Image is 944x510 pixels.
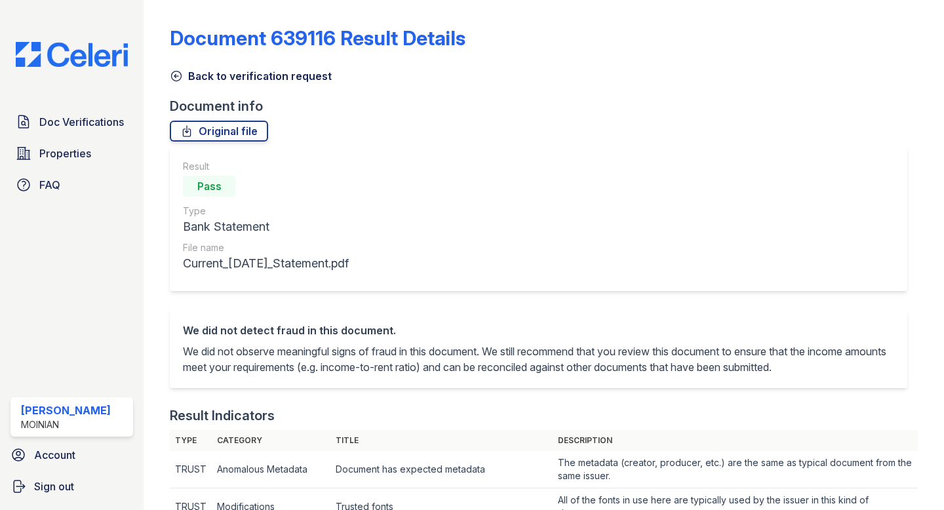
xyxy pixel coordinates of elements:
a: Doc Verifications [10,109,133,135]
div: Bank Statement [183,218,349,236]
th: Description [553,430,918,451]
span: Sign out [34,479,74,494]
div: We did not detect fraud in this document. [183,323,894,338]
iframe: chat widget [889,458,931,497]
td: Document has expected metadata [330,451,553,488]
div: File name [183,241,349,254]
div: Document info [170,97,918,115]
div: Result [183,160,349,173]
td: TRUST [170,451,212,488]
th: Title [330,430,553,451]
div: Moinian [21,418,111,431]
td: The metadata (creator, producer, etc.) are the same as typical document from the same issuer. [553,451,918,488]
a: Properties [10,140,133,167]
img: CE_Logo_Blue-a8612792a0a2168367f1c8372b55b34899dd931a85d93a1a3d3e32e68fde9ad4.png [5,42,138,67]
a: Original file [170,121,268,142]
div: Pass [183,176,235,197]
div: [PERSON_NAME] [21,402,111,418]
p: We did not observe meaningful signs of fraud in this document. We still recommend that you review... [183,343,894,375]
a: Account [5,442,138,468]
div: Result Indicators [170,406,275,425]
div: Type [183,205,349,218]
span: Properties [39,146,91,161]
a: Sign out [5,473,138,500]
a: Back to verification request [170,68,332,84]
div: Current_[DATE]_Statement.pdf [183,254,349,273]
th: Category [212,430,330,451]
span: FAQ [39,177,60,193]
a: Document 639116 Result Details [170,26,465,50]
td: Anomalous Metadata [212,451,330,488]
span: Doc Verifications [39,114,124,130]
th: Type [170,430,212,451]
a: FAQ [10,172,133,198]
span: Account [34,447,75,463]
